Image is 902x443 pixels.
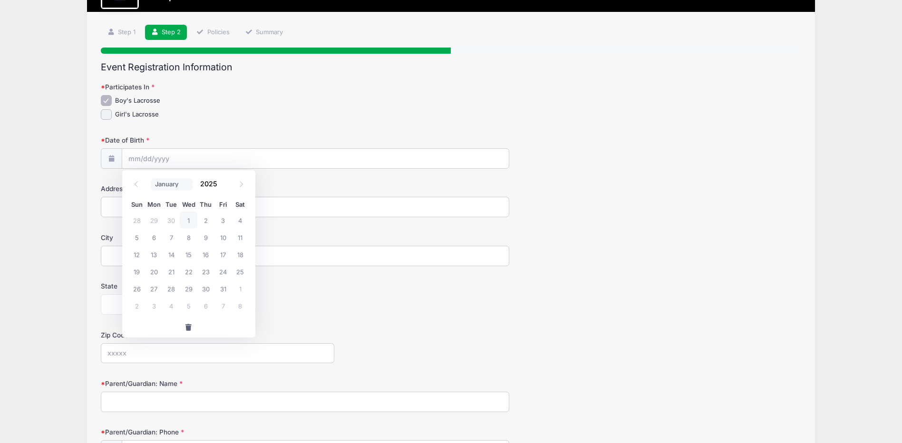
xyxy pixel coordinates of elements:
label: Address [101,184,334,193]
input: mm/dd/yyyy [122,148,510,169]
span: October 3, 2025 [214,212,232,229]
span: Tue [163,202,180,208]
span: Sun [128,202,145,208]
span: November 4, 2025 [163,297,180,314]
input: Year [196,177,227,191]
span: October 13, 2025 [145,246,163,263]
span: November 5, 2025 [180,297,197,314]
span: November 2, 2025 [128,297,145,314]
a: Step 1 [101,25,142,40]
span: October 21, 2025 [163,263,180,280]
span: October 2, 2025 [197,212,214,229]
span: September 28, 2025 [128,212,145,229]
span: October 24, 2025 [214,263,232,280]
label: Parent/Guardian: Phone [101,427,334,437]
label: State [101,281,334,291]
span: October 17, 2025 [214,246,232,263]
span: October 20, 2025 [145,263,163,280]
span: October 28, 2025 [163,280,180,297]
span: October 25, 2025 [232,263,249,280]
input: xxxxx [101,343,334,364]
h2: Event Registration Information [101,62,801,73]
span: October 18, 2025 [232,246,249,263]
label: City [101,233,334,242]
span: October 26, 2025 [128,280,145,297]
a: Policies [190,25,236,40]
a: Summary [239,25,289,40]
span: October 9, 2025 [197,229,214,246]
label: Parent/Guardian: Name [101,379,334,388]
span: October 10, 2025 [214,229,232,246]
span: Fri [214,202,232,208]
span: Mon [145,202,163,208]
span: October 19, 2025 [128,263,145,280]
span: October 15, 2025 [180,246,197,263]
span: November 7, 2025 [214,297,232,314]
span: October 31, 2025 [214,280,232,297]
span: October 14, 2025 [163,246,180,263]
span: November 8, 2025 [232,297,249,314]
span: October 29, 2025 [180,280,197,297]
label: Zip Code [101,330,334,340]
span: October 11, 2025 [232,229,249,246]
span: October 7, 2025 [163,229,180,246]
label: Date of Birth [101,135,334,145]
span: October 12, 2025 [128,246,145,263]
a: Step 2 [145,25,187,40]
span: November 6, 2025 [197,297,214,314]
span: November 3, 2025 [145,297,163,314]
label: Girl's Lacrosse [115,110,159,119]
span: October 1, 2025 [180,212,197,229]
span: October 16, 2025 [197,246,214,263]
span: October 8, 2025 [180,229,197,246]
label: Boy's Lacrosse [115,96,160,106]
span: September 30, 2025 [163,212,180,229]
span: October 27, 2025 [145,280,163,297]
span: October 30, 2025 [197,280,214,297]
span: Sat [232,202,249,208]
span: November 1, 2025 [232,280,249,297]
span: October 22, 2025 [180,263,197,280]
select: Month [151,178,193,191]
span: Thu [197,202,214,208]
span: October 6, 2025 [145,229,163,246]
span: October 23, 2025 [197,263,214,280]
span: September 29, 2025 [145,212,163,229]
span: October 4, 2025 [232,212,249,229]
span: Wed [180,202,197,208]
span: October 5, 2025 [128,229,145,246]
label: Participates In [101,82,334,92]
